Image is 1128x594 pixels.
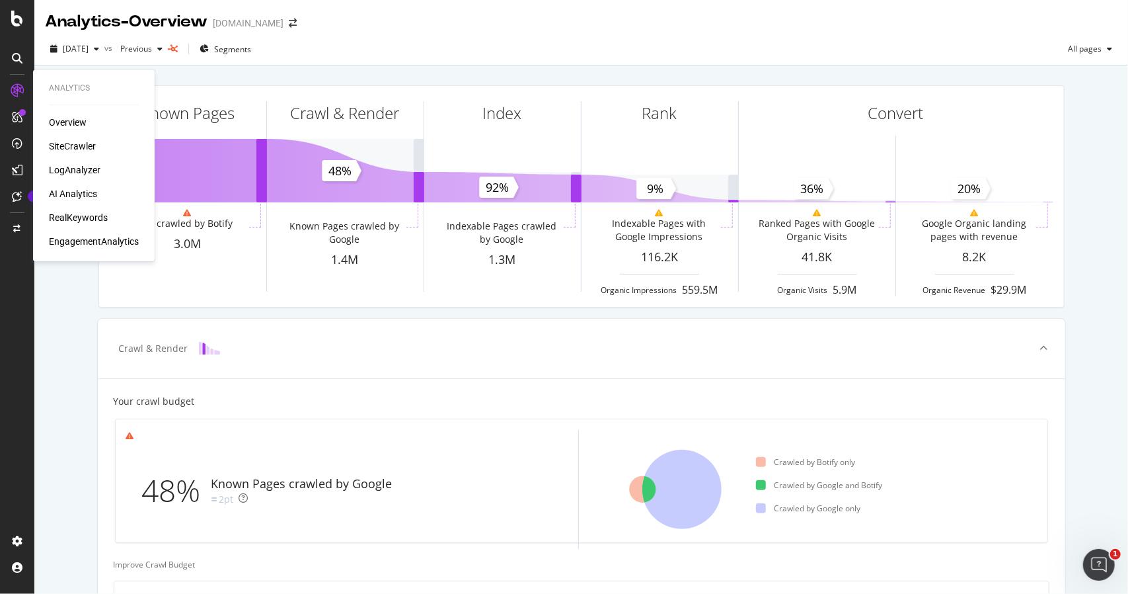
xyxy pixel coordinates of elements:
button: All pages [1063,38,1117,60]
div: Your crawl budget [114,395,195,408]
div: Indexable Pages with Google Impressions [600,217,718,243]
div: Crawled by Google only [756,503,860,514]
div: Known Pages [141,102,235,124]
div: Crawl & Render [291,102,400,124]
div: 559.5M [683,282,718,298]
a: Overview [49,116,87,129]
div: 1.3M [424,251,581,269]
a: SiteCrawler [49,140,96,153]
div: arrow-right-arrow-left [289,19,297,28]
span: 1 [1110,549,1121,560]
div: Analytics [49,83,139,94]
span: Segments [214,44,251,55]
div: Index [483,102,522,124]
div: Indexable Pages crawled by Google [443,220,561,246]
div: 3.0M [110,235,266,253]
span: vs [104,42,115,54]
div: Pages crawled by Botify [128,217,233,230]
div: Tooltip anchor [28,191,40,202]
div: Known Pages crawled by Google [211,476,393,493]
div: Crawled by Google and Botify [756,480,882,491]
div: Improve Crawl Budget [114,559,1049,570]
span: All pages [1063,43,1102,54]
div: [DOMAIN_NAME] [213,17,283,30]
span: Previous [115,43,152,54]
button: [DATE] [45,38,104,60]
div: Known Pages crawled by Google [285,220,404,246]
a: LogAnalyzer [49,163,100,177]
a: RealKeywords [49,211,108,224]
img: block-icon [199,342,220,355]
img: Equal [211,497,217,501]
div: Crawled by Botify only [756,456,855,468]
div: Analytics - Overview [45,11,207,33]
div: Organic Impressions [601,284,677,296]
div: 48% [142,469,211,513]
div: 2pt [219,493,234,506]
iframe: Intercom live chat [1083,549,1115,581]
button: Segments [194,38,256,60]
div: 116.2K [582,249,738,266]
div: Crawl & Render [119,342,188,355]
button: Previous [115,38,168,60]
a: AI Analytics [49,187,97,200]
a: EngagementAnalytics [49,235,139,248]
div: 1.4M [267,251,424,269]
span: 2025 Oct. 11th [63,43,89,54]
div: Rank [642,102,677,124]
